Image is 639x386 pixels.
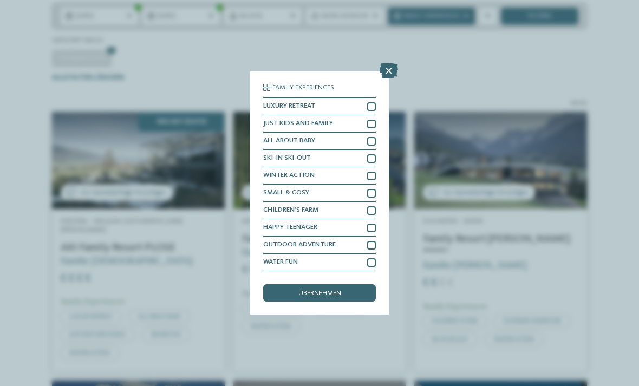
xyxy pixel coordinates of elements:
[272,84,334,91] span: Family Experiences
[263,120,333,127] span: JUST KIDS AND FAMILY
[263,103,315,110] span: LUXURY RETREAT
[263,259,298,266] span: WATER FUN
[263,224,317,231] span: HAPPY TEENAGER
[263,155,311,162] span: SKI-IN SKI-OUT
[263,207,318,214] span: CHILDREN’S FARM
[263,241,336,248] span: OUTDOOR ADVENTURE
[263,138,315,145] span: ALL ABOUT BABY
[263,172,315,179] span: WINTER ACTION
[298,290,341,297] span: übernehmen
[263,189,309,197] span: SMALL & COSY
